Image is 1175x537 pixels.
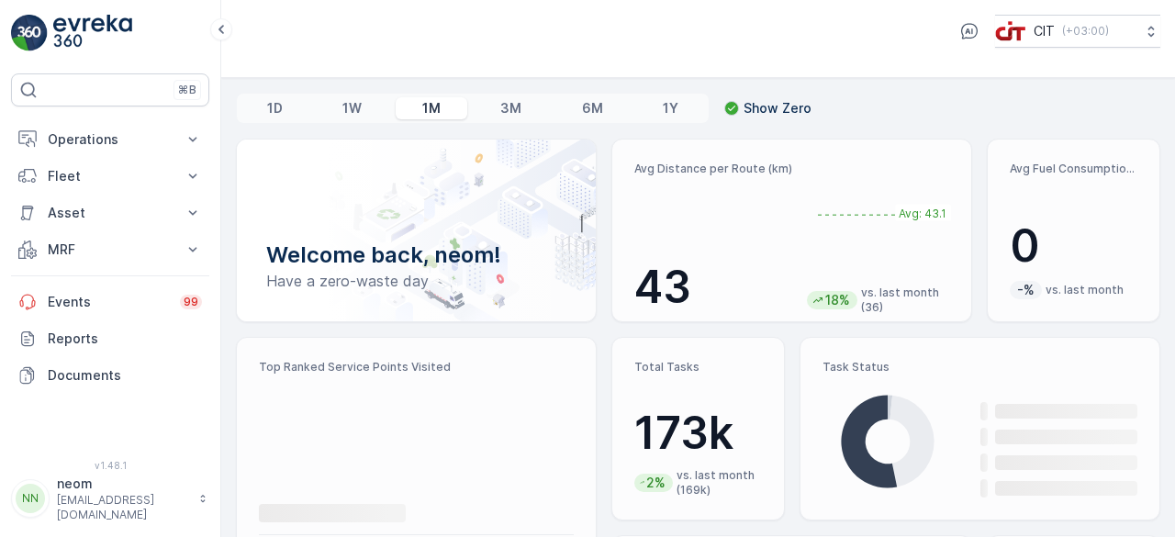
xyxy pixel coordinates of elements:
[1010,218,1137,274] p: 0
[183,294,199,310] p: 99
[823,291,852,309] p: 18%
[11,357,209,394] a: Documents
[644,474,667,492] p: 2%
[48,167,173,185] p: Fleet
[48,330,202,348] p: Reports
[582,99,603,117] p: 6M
[634,406,762,461] p: 173k
[53,15,132,51] img: logo_light-DOdMpM7g.png
[11,15,48,51] img: logo
[267,99,283,117] p: 1D
[995,15,1160,48] button: CIT(+03:00)
[1046,283,1124,297] p: vs. last month
[11,195,209,231] button: Asset
[1015,281,1036,299] p: -%
[11,284,209,320] a: Events99
[178,83,196,97] p: ⌘B
[11,320,209,357] a: Reports
[16,484,45,513] div: NN
[1034,22,1055,40] p: CIT
[266,241,566,270] p: Welcome back, neom!
[861,285,956,315] p: vs. last month (36)
[48,241,173,259] p: MRF
[11,158,209,195] button: Fleet
[634,162,792,176] p: Avg Distance per Route (km)
[995,21,1026,41] img: cit-logo_pOk6rL0.png
[422,99,441,117] p: 1M
[634,260,792,315] p: 43
[744,99,811,117] p: Show Zero
[48,366,202,385] p: Documents
[48,293,169,311] p: Events
[11,121,209,158] button: Operations
[11,231,209,268] button: MRF
[500,99,521,117] p: 3M
[57,475,189,493] p: neom
[259,360,574,375] p: Top Ranked Service Points Visited
[822,360,1137,375] p: Task Status
[1062,24,1109,39] p: ( +03:00 )
[342,99,362,117] p: 1W
[48,130,173,149] p: Operations
[48,204,173,222] p: Asset
[677,468,761,498] p: vs. last month (169k)
[57,493,189,522] p: [EMAIL_ADDRESS][DOMAIN_NAME]
[11,475,209,522] button: NNneom[EMAIL_ADDRESS][DOMAIN_NAME]
[266,270,566,292] p: Have a zero-waste day
[11,460,209,471] span: v 1.48.1
[1010,162,1137,176] p: Avg Fuel Consumption per Route (lt)
[663,99,678,117] p: 1Y
[634,360,762,375] p: Total Tasks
